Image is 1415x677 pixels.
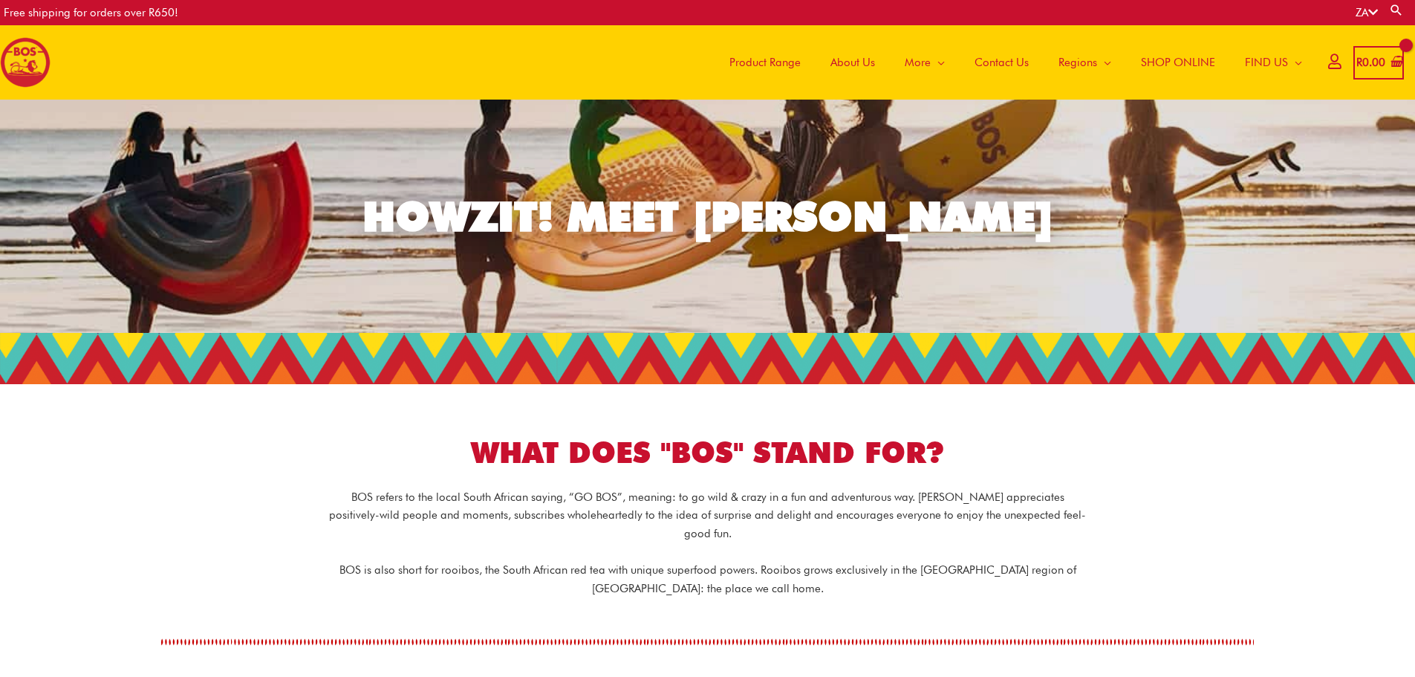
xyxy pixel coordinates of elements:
div: HOWZIT! MEET [PERSON_NAME] [362,196,1053,237]
a: Product Range [715,25,816,100]
span: Contact Us [975,40,1029,85]
a: ZA [1356,6,1378,19]
p: BOS refers to the local South African saying, “GO BOS”, meaning: to go wild & crazy in a fun and ... [329,488,1087,543]
span: Product Range [729,40,801,85]
span: FIND US [1245,40,1288,85]
span: R [1356,56,1362,69]
a: Regions [1044,25,1126,100]
h1: WHAT DOES "BOS" STAND FOR? [292,433,1124,473]
a: View Shopping Cart, empty [1353,46,1404,80]
span: More [905,40,931,85]
bdi: 0.00 [1356,56,1385,69]
a: More [890,25,960,100]
a: Contact Us [960,25,1044,100]
a: Search button [1389,3,1404,17]
span: Regions [1058,40,1097,85]
a: SHOP ONLINE [1126,25,1230,100]
nav: Site Navigation [703,25,1317,100]
span: SHOP ONLINE [1141,40,1215,85]
span: About Us [830,40,875,85]
a: About Us [816,25,890,100]
p: BOS is also short for rooibos, the South African red tea with unique superfood powers. Rooibos gr... [329,561,1087,598]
